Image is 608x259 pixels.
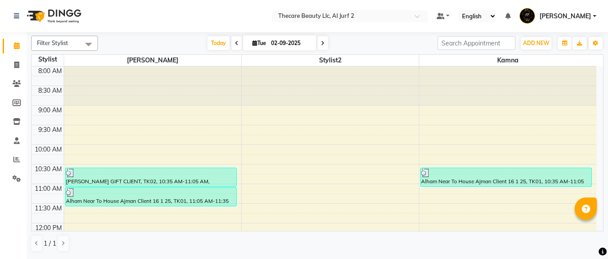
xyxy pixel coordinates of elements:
input: Search Appointment [438,36,515,50]
span: Filter Stylist [37,39,68,46]
img: logo [23,4,84,29]
span: ADD NEW [523,40,549,46]
div: 11:30 AM [33,204,64,213]
div: 11:00 AM [33,184,64,193]
span: 1 / 1 [44,239,56,248]
div: 9:30 AM [36,125,64,135]
div: 10:00 AM [33,145,64,154]
input: 2025-09-02 [268,37,313,50]
span: Today [207,36,230,50]
div: Alham Near To House Ajman Client 16 1 25, TK01, 10:35 AM-11:05 AM, Swedish Massage – مساج [DEMOGR... [421,168,592,186]
div: 9:00 AM [36,106,64,115]
div: 8:30 AM [36,86,64,95]
button: ADD NEW [521,37,551,49]
span: Tue [250,40,268,46]
span: Stylist2 [242,55,419,66]
iframe: chat widget [571,223,599,250]
div: Stylist [32,55,64,64]
div: [PERSON_NAME] GIFT CLIENT, TK02, 10:35 AM-11:05 AM, Transportation – خدمة التوصيل,Combination Mas... [65,168,236,186]
span: [PERSON_NAME] [539,12,591,21]
div: 8:00 AM [36,66,64,76]
div: Alham Near To House Ajman Client 16 1 25, TK01, 11:05 AM-11:35 AM, Deep Cleansing Facial – تنظيف ... [65,188,236,206]
div: 10:30 AM [33,164,64,174]
div: 12:00 PM [33,223,64,233]
img: Nasreen [519,8,535,24]
span: [PERSON_NAME] [64,55,241,66]
span: Kamna [419,55,597,66]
